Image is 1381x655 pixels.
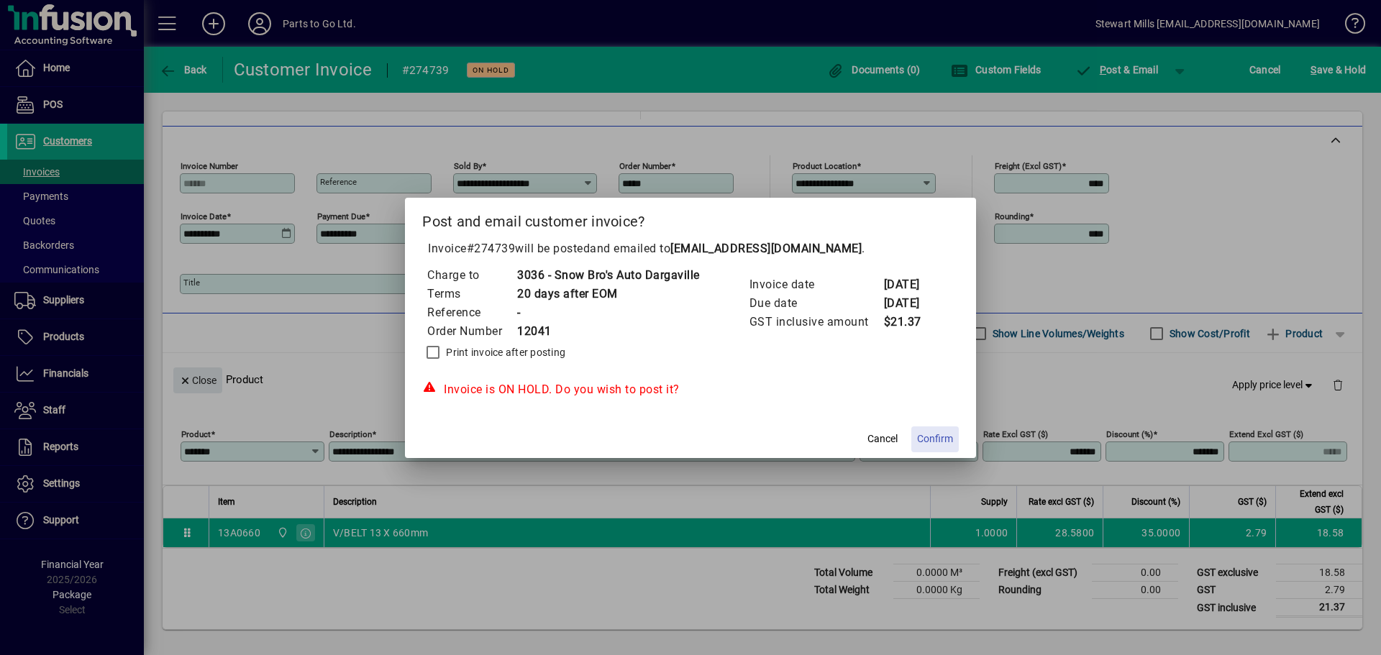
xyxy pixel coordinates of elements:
button: Confirm [911,426,959,452]
td: 20 days after EOM [516,285,700,303]
button: Cancel [860,426,906,452]
td: GST inclusive amount [749,313,883,331]
td: Terms [427,285,516,303]
span: #274739 [467,242,516,255]
td: Order Number [427,322,516,341]
span: and emailed to [590,242,862,255]
td: [DATE] [883,294,941,313]
td: [DATE] [883,275,941,294]
p: Invoice will be posted . [422,240,959,257]
label: Print invoice after posting [443,345,565,359]
td: Charge to [427,266,516,285]
td: 3036 - Snow Bro's Auto Dargaville [516,266,700,285]
td: $21.37 [883,313,941,331]
td: Invoice date [749,275,883,294]
b: [EMAIL_ADDRESS][DOMAIN_NAME] [670,242,862,255]
td: - [516,303,700,322]
span: Cancel [867,431,898,446]
h2: Post and email customer invoice? [405,198,976,239]
td: 12041 [516,322,700,341]
td: Due date [749,294,883,313]
div: Invoice is ON HOLD. Do you wish to post it? [422,381,959,398]
span: Confirm [917,431,953,446]
td: Reference [427,303,516,322]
